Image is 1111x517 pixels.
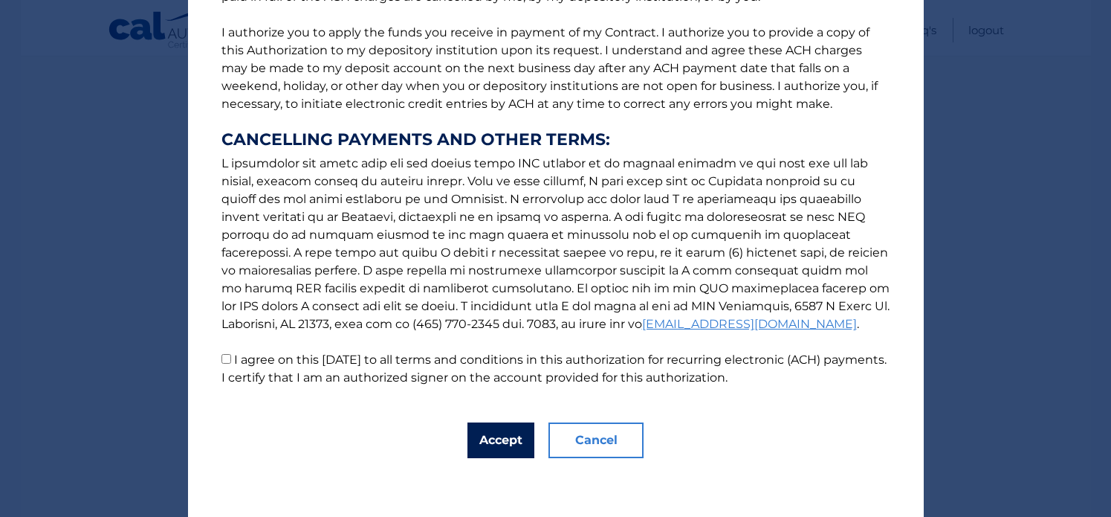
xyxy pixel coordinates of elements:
[548,423,644,458] button: Cancel
[221,131,890,149] strong: CANCELLING PAYMENTS AND OTHER TERMS:
[642,317,857,331] a: [EMAIL_ADDRESS][DOMAIN_NAME]
[467,423,534,458] button: Accept
[221,353,887,385] label: I agree on this [DATE] to all terms and conditions in this authorization for recurring electronic...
